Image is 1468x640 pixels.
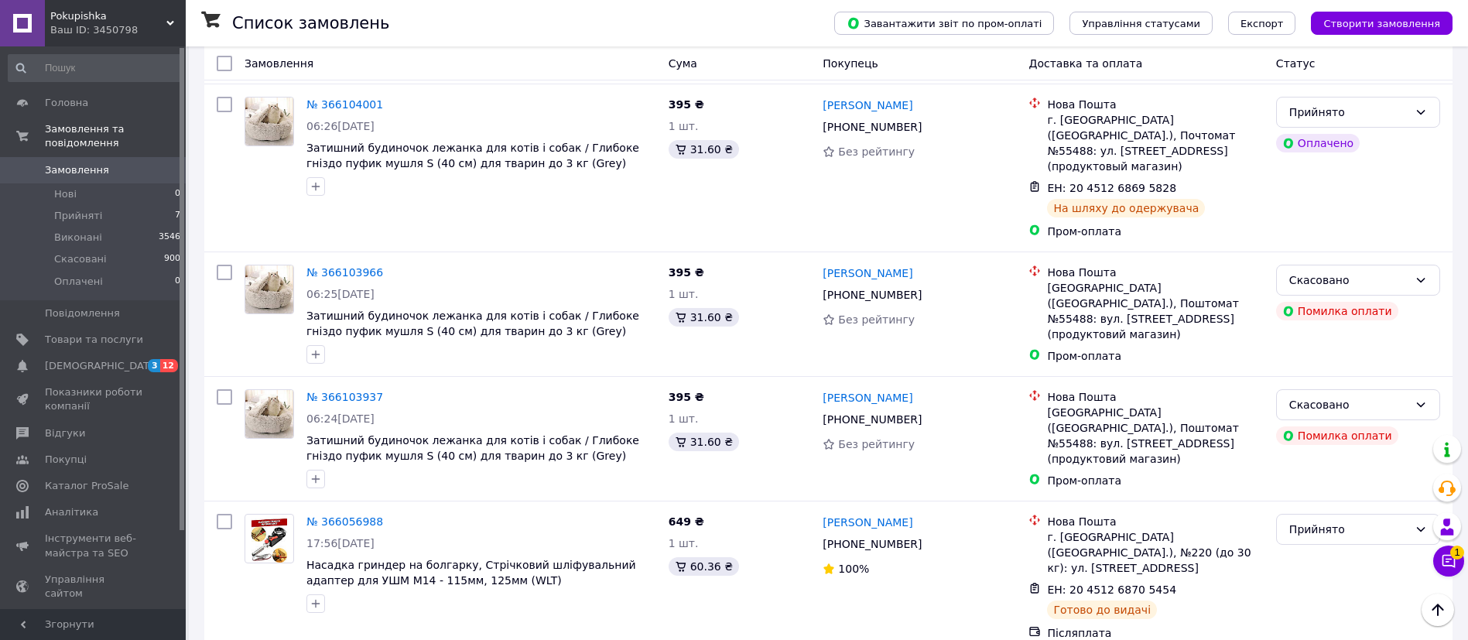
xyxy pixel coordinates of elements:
span: Нові [54,187,77,201]
span: [DEMOGRAPHIC_DATA] [45,359,159,373]
span: ЕН: 20 4512 6869 5828 [1047,182,1176,194]
button: Експорт [1228,12,1296,35]
a: Фото товару [245,97,294,146]
span: 649 ₴ [669,515,704,528]
div: Помилка оплати [1276,302,1398,320]
span: 06:25[DATE] [306,288,375,300]
span: Скасовані [54,252,107,266]
span: 1 шт. [669,288,699,300]
div: [PHONE_NUMBER] [820,409,925,430]
span: Аналітика [45,505,98,519]
h1: Список замовлень [232,14,389,33]
div: [GEOGRAPHIC_DATA] ([GEOGRAPHIC_DATA].), Поштомат №55488: вул. [STREET_ADDRESS] (продуктовий магазин) [1047,280,1263,342]
span: Виконані [54,231,102,245]
span: Інструменти веб-майстра та SEO [45,532,143,560]
div: [GEOGRAPHIC_DATA] ([GEOGRAPHIC_DATA].), Поштомат №55488: вул. [STREET_ADDRESS] (продуктовий магазин) [1047,405,1263,467]
span: 1 [1450,546,1464,560]
span: Створити замовлення [1323,18,1440,29]
div: [PHONE_NUMBER] [820,533,925,555]
div: 31.60 ₴ [669,433,739,451]
div: Прийнято [1289,521,1408,538]
span: Замовлення [245,57,313,70]
a: Фото товару [245,389,294,439]
a: № 366103937 [306,391,383,403]
a: № 366056988 [306,515,383,528]
span: 06:24[DATE] [306,412,375,425]
div: Нова Пошта [1047,389,1263,405]
a: [PERSON_NAME] [823,265,912,281]
span: 0 [175,187,180,201]
span: Оплачені [54,275,103,289]
span: 100% [838,563,869,575]
span: Cума [669,57,697,70]
div: Прийнято [1289,104,1408,121]
span: Доставка та оплата [1028,57,1142,70]
span: Замовлення та повідомлення [45,122,186,150]
span: Товари та послуги [45,333,143,347]
a: Затишний будиночок лежанка для котів і собак / Глибоке гніздо пуфик мушля S (40 см) для тварин до... [306,434,639,462]
div: Нова Пошта [1047,265,1263,280]
span: 7 [175,209,180,223]
span: Без рейтингу [838,438,915,450]
a: Фото товару [245,265,294,314]
div: Оплачено [1276,134,1360,152]
img: Фото товару [245,390,293,438]
span: Покупець [823,57,878,70]
span: Повідомлення [45,306,120,320]
span: Прийняті [54,209,102,223]
div: Скасовано [1289,396,1408,413]
button: Створити замовлення [1311,12,1453,35]
span: Завантажити звіт по пром-оплаті [847,16,1042,30]
div: На шляху до одержувача [1047,199,1205,217]
a: № 366104001 [306,98,383,111]
span: Експорт [1240,18,1284,29]
span: 3 [148,359,160,372]
span: 395 ₴ [669,391,704,403]
img: Фото товару [252,515,288,563]
div: [PHONE_NUMBER] [820,284,925,306]
div: Пром-оплата [1047,348,1263,364]
span: 06:26[DATE] [306,120,375,132]
button: Наверх [1422,594,1454,626]
span: ЕН: 20 4512 6870 5454 [1047,584,1176,596]
span: 0 [175,275,180,289]
button: Чат з покупцем1 [1433,546,1464,577]
span: Головна [45,96,88,110]
span: Pokupishka [50,9,166,23]
span: Управління статусами [1082,18,1200,29]
input: Пошук [8,54,182,82]
a: [PERSON_NAME] [823,515,912,530]
a: Затишний будиночок лежанка для котів і собак / Глибоке гніздо пуфик мушля S (40 см) для тварин до... [306,142,639,169]
div: г. [GEOGRAPHIC_DATA] ([GEOGRAPHIC_DATA].), №220 (до 30 кг): ул. [STREET_ADDRESS] [1047,529,1263,576]
span: Відгуки [45,426,85,440]
div: Скасовано [1289,272,1408,289]
a: Затишний будиночок лежанка для котів і собак / Глибоке гніздо пуфик мушля S (40 см) для тварин до... [306,310,639,337]
a: Насадка гриндер на болгарку, Стрічковий шліфувальний адаптер для УШМ М14 - 115мм, 125мм (WLT) [306,559,636,587]
a: № 366103966 [306,266,383,279]
div: Пром-оплата [1047,224,1263,239]
span: Без рейтингу [838,145,915,158]
div: г. [GEOGRAPHIC_DATA] ([GEOGRAPHIC_DATA].), Почтомат №55488: ул. [STREET_ADDRESS] (продуктовый маг... [1047,112,1263,174]
span: 1 шт. [669,537,699,549]
button: Завантажити звіт по пром-оплаті [834,12,1054,35]
span: 12 [160,359,178,372]
div: Готово до видачі [1047,601,1157,619]
div: [PHONE_NUMBER] [820,116,925,138]
span: 1 шт. [669,120,699,132]
div: Пром-оплата [1047,473,1263,488]
span: Без рейтингу [838,313,915,326]
a: [PERSON_NAME] [823,98,912,113]
img: Фото товару [245,265,293,313]
span: Управління сайтом [45,573,143,601]
span: 3546 [159,231,180,245]
span: Замовлення [45,163,109,177]
button: Управління статусами [1069,12,1213,35]
span: 1 шт. [669,412,699,425]
span: 395 ₴ [669,266,704,279]
div: 31.60 ₴ [669,308,739,327]
div: 60.36 ₴ [669,557,739,576]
